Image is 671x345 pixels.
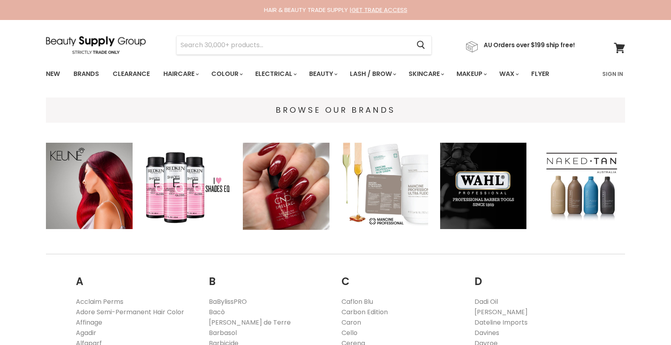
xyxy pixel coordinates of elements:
a: [PERSON_NAME] [474,307,528,317]
h4: BROWSE OUR BRANDS [46,106,625,115]
a: Beauty [303,66,342,82]
div: HAIR & BEAUTY TRADE SUPPLY | [36,6,635,14]
a: New [40,66,66,82]
form: Product [176,36,432,55]
a: BaBylissPRO [209,297,247,306]
a: Skincare [403,66,449,82]
a: Flyer [525,66,555,82]
a: Brands [67,66,105,82]
a: Colour [205,66,248,82]
a: Acclaim Perms [76,297,123,306]
h2: B [209,263,330,290]
a: Bacò [209,307,225,317]
a: Sign In [598,66,628,82]
a: GET TRADE ACCESS [351,6,407,14]
a: Affinage [76,318,102,327]
input: Search [177,36,410,54]
a: [PERSON_NAME] de Terre [209,318,291,327]
nav: Main [36,62,635,86]
a: Electrical [249,66,302,82]
ul: Main menu [40,62,576,86]
a: Cello [341,328,357,337]
h2: D [474,263,596,290]
a: Wax [493,66,524,82]
a: Lash / Brow [344,66,401,82]
a: Caron [341,318,361,327]
button: Search [410,36,431,54]
h2: C [341,263,463,290]
a: Davines [474,328,499,337]
a: Clearance [107,66,156,82]
h2: A [76,263,197,290]
a: Carbon Edition [341,307,388,317]
a: Dadi Oil [474,297,498,306]
iframe: Gorgias live chat messenger [631,307,663,337]
a: Caflon Blu [341,297,373,306]
a: Barbasol [209,328,237,337]
a: Agadir [76,328,96,337]
a: Dateline Imports [474,318,528,327]
a: Haircare [157,66,204,82]
a: Adore Semi-Permanent Hair Color [76,307,184,317]
a: Makeup [451,66,492,82]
